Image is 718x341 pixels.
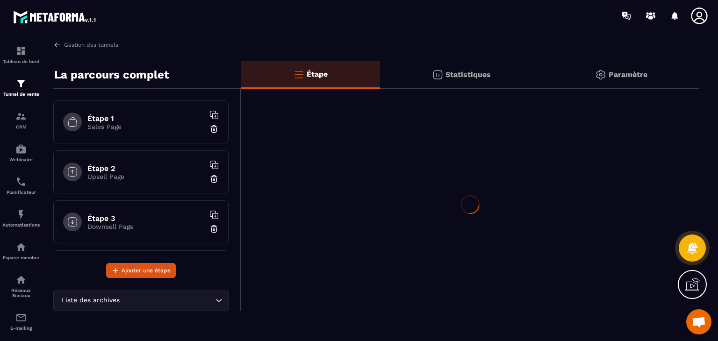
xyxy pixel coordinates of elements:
p: Paramètre [609,70,647,79]
button: Ajouter une étape [106,263,176,278]
a: social-networksocial-networkRéseaux Sociaux [2,267,40,305]
a: Gestion des tunnels [53,41,118,49]
a: Ouvrir le chat [686,309,711,334]
img: logo [13,8,97,25]
p: Espace membre [2,255,40,260]
p: Statistiques [445,70,491,79]
a: formationformationCRM [2,104,40,136]
span: Ajouter une étape [122,266,171,275]
img: automations [15,143,27,155]
img: social-network [15,274,27,285]
img: trash [209,174,219,184]
a: automationsautomationsWebinaire [2,136,40,169]
h6: Étape 2 [87,164,204,173]
p: Webinaire [2,157,40,162]
a: automationsautomationsEspace membre [2,234,40,267]
img: formation [15,111,27,122]
p: Upsell Page [87,173,204,180]
img: arrow [53,41,62,49]
a: schedulerschedulerPlanificateur [2,169,40,202]
p: Automatisations [2,222,40,227]
img: formation [15,45,27,57]
a: formationformationTableau de bord [2,38,40,71]
p: Étape [307,70,328,78]
img: formation [15,78,27,89]
p: Tableau de bord [2,59,40,64]
img: trash [209,224,219,234]
div: Search for option [53,290,229,311]
p: Réseaux Sociaux [2,288,40,298]
p: La parcours complet [54,65,169,84]
a: automationsautomationsAutomatisations [2,202,40,234]
img: email [15,312,27,323]
img: scheduler [15,176,27,187]
h6: Étape 3 [87,214,204,223]
img: bars-o.4a397970.svg [293,69,304,80]
a: formationformationTunnel de vente [2,71,40,104]
h6: Étape 1 [87,114,204,123]
a: emailemailE-mailing [2,305,40,338]
img: stats.20deebd0.svg [432,69,443,80]
p: Sales Page [87,123,204,130]
p: CRM [2,124,40,129]
span: Liste des archives [59,295,122,305]
img: automations [15,209,27,220]
img: trash [209,124,219,134]
p: E-mailing [2,326,40,331]
p: Downsell Page [87,223,204,230]
img: setting-gr.5f69749f.svg [595,69,606,80]
input: Search for option [122,295,213,305]
p: Planificateur [2,190,40,195]
img: automations [15,242,27,253]
p: Tunnel de vente [2,92,40,97]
